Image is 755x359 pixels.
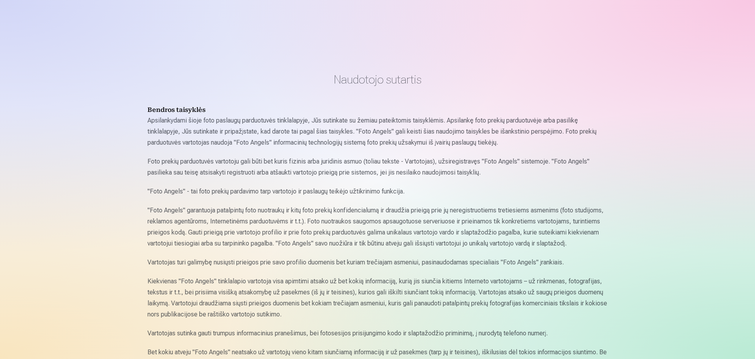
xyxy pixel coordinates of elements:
[147,186,608,197] p: "Foto Angels" - tai foto prekių pardavimo tarp vartotojo ir paslaugų teikėjo užtikrinimo funkcija.
[147,328,608,339] p: Vartotojas sutinka gauti trumpus informacinius pranešimus, bei fotosesijos prisijungimo kodo ir s...
[147,106,608,115] h4: Bendros taisyklės
[147,73,608,87] h1: Naudotojo sutartis
[147,276,608,320] p: Kiekvienas "Foto Angels" tinklalapio vartotoja visa apimtimi atsako už bet kokią informaciją, kur...
[147,156,608,178] p: Foto prekių parduotuvės vartotoju gali būti bet kuris fizinis arba juridinis asmuo (toliau tekste...
[147,257,608,268] p: Vartotojas turi galimybę nusiųsti prieigos prie savo profilio duomenis bet kuriam trečiajam asmen...
[147,115,608,148] p: Apsilankydami šioje foto paslaugų parduotuvės tinklalapyje, Jūs sutinkate su žemiau pateiktomis t...
[147,205,608,249] p: "Foto Angels" garantuoja patalpintų foto nuotraukų ir kitų foto prekių konfidencialumą ir draudži...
